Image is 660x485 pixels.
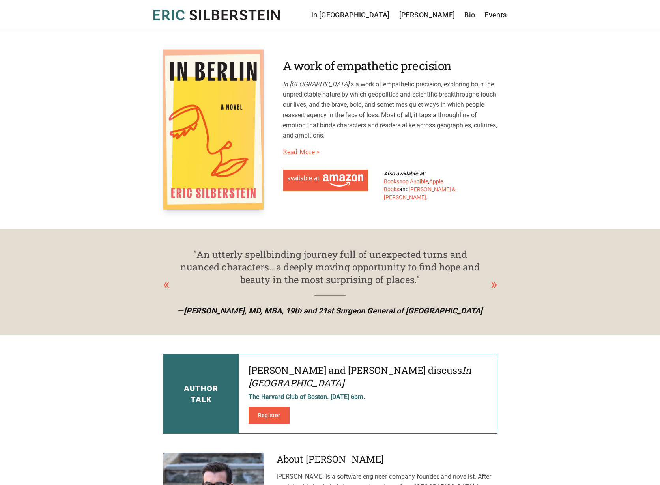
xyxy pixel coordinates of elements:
h4: [PERSON_NAME] and [PERSON_NAME] discuss [249,364,488,389]
p: — [169,305,491,316]
div: Next slide [491,274,497,295]
b: Also available at: [384,170,426,177]
a: Bookshop [384,178,409,185]
img: In Berlin [163,49,264,210]
a: Bio [464,9,475,21]
h3: Author Talk [184,383,218,405]
p: is a work of empathetic precision, exploring both the unpredictable nature by which geopolitics a... [283,79,497,141]
h3: About [PERSON_NAME] [277,453,497,465]
em: In [GEOGRAPHIC_DATA] [249,364,471,389]
h2: A work of empathetic precision [283,59,497,73]
a: Audible [410,178,428,185]
a: Available at Amazon [283,170,368,191]
div: Previous slide [163,274,170,295]
p: The Harvard Club of Boston. [DATE] 6pm. [249,392,488,402]
em: In [GEOGRAPHIC_DATA] [283,80,349,88]
a: In [GEOGRAPHIC_DATA] [311,9,390,21]
a: Events [484,9,507,21]
div: "An utterly spellbinding journey full of unexpected turns and nuanced characters...a deeply movin... [179,248,482,286]
a: [PERSON_NAME] & [PERSON_NAME] [384,186,456,200]
a: [PERSON_NAME] [399,9,455,21]
a: Read More» [283,147,319,157]
div: 1 / 4 [163,248,497,316]
span: [PERSON_NAME], MD, MBA, 19th and 21st Surgeon General of [GEOGRAPHIC_DATA] [184,306,482,315]
div: , , and . [384,170,466,201]
a: Apple Books [384,178,443,192]
a: Register [249,407,290,424]
span: » [316,147,319,157]
img: Available at Amazon [288,174,363,187]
